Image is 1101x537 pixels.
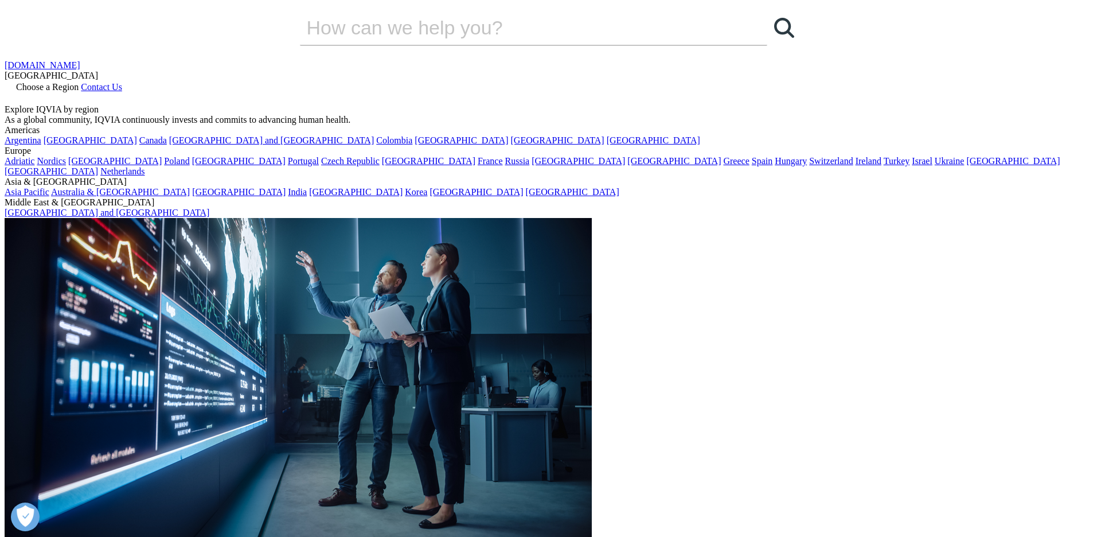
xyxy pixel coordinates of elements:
[5,208,209,217] a: [GEOGRAPHIC_DATA] and [GEOGRAPHIC_DATA]
[5,125,1096,135] div: Americas
[405,187,427,197] a: Korea
[752,156,772,166] a: Spain
[164,156,189,166] a: Poland
[192,187,286,197] a: [GEOGRAPHIC_DATA]
[139,135,167,145] a: Canada
[5,187,49,197] a: Asia Pacific
[415,135,508,145] a: [GEOGRAPHIC_DATA]
[5,115,1096,125] div: As a global community, IQVIA continuously invests and commits to advancing human health.
[5,156,34,166] a: Adriatic
[966,156,1060,166] a: [GEOGRAPHIC_DATA]
[37,156,66,166] a: Nordics
[5,166,98,176] a: [GEOGRAPHIC_DATA]
[935,156,965,166] a: Ukraine
[376,135,412,145] a: Colombia
[321,156,380,166] a: Czech Republic
[288,187,307,197] a: India
[511,135,604,145] a: [GEOGRAPHIC_DATA]
[505,156,530,166] a: Russia
[5,177,1096,187] div: Asia & [GEOGRAPHIC_DATA]
[68,156,162,166] a: [GEOGRAPHIC_DATA]
[526,187,619,197] a: [GEOGRAPHIC_DATA]
[767,10,802,45] a: 検索する
[430,187,523,197] a: [GEOGRAPHIC_DATA]
[856,156,881,166] a: Ireland
[169,135,374,145] a: [GEOGRAPHIC_DATA] and [GEOGRAPHIC_DATA]
[5,146,1096,156] div: Europe
[607,135,700,145] a: [GEOGRAPHIC_DATA]
[627,156,721,166] a: [GEOGRAPHIC_DATA]
[382,156,475,166] a: [GEOGRAPHIC_DATA]
[300,10,735,45] input: 検索する
[81,82,122,92] a: Contact Us
[5,71,1096,81] div: [GEOGRAPHIC_DATA]
[5,135,41,145] a: Argentina
[51,187,190,197] a: Australia & [GEOGRAPHIC_DATA]
[16,82,79,92] span: Choose a Region
[192,156,286,166] a: [GEOGRAPHIC_DATA]
[11,503,40,531] button: 優先設定センターを開く
[775,156,807,166] a: Hungary
[44,135,137,145] a: [GEOGRAPHIC_DATA]
[5,197,1096,208] div: Middle East & [GEOGRAPHIC_DATA]
[5,104,1096,115] div: Explore IQVIA by region
[478,156,503,166] a: France
[288,156,319,166] a: Portugal
[5,60,80,70] a: [DOMAIN_NAME]
[723,156,749,166] a: Greece
[100,166,145,176] a: Netherlands
[532,156,625,166] a: [GEOGRAPHIC_DATA]
[309,187,403,197] a: [GEOGRAPHIC_DATA]
[912,156,932,166] a: Israel
[884,156,910,166] a: Turkey
[774,18,794,38] svg: Search
[809,156,853,166] a: Switzerland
